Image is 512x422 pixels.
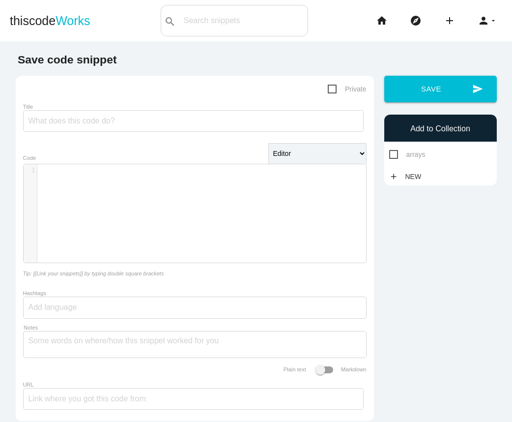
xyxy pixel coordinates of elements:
span: arrays [389,149,426,161]
label: Code [23,155,36,161]
b: Save code snippet [18,53,117,66]
input: Search snippets [179,10,308,31]
i: person [478,5,489,36]
span: Works [56,14,90,28]
label: Title [23,104,33,110]
i: home [376,5,388,36]
i: add [444,5,455,36]
span: Private [328,83,367,95]
button: search [161,5,179,36]
h6: Add to Collection [389,124,492,133]
button: sendSave [384,76,497,102]
i: add [389,168,398,185]
input: Add language [28,297,87,318]
label: Hashtags [23,290,46,296]
input: What does this code do? [23,110,364,132]
i: send [472,76,483,102]
i: search [164,6,176,37]
a: thiscodeWorks [10,5,90,36]
label: Plain text Markdown [284,366,367,372]
label: Notes [24,325,38,331]
label: URL [23,382,34,388]
i: Tip: [[Link your snippets]] by typing double square brackets [23,271,164,276]
a: addNew [389,168,427,185]
input: Link where you got this code from [23,388,364,410]
div: 1 [24,166,37,175]
i: arrow_drop_down [489,5,497,36]
i: explore [410,5,422,36]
